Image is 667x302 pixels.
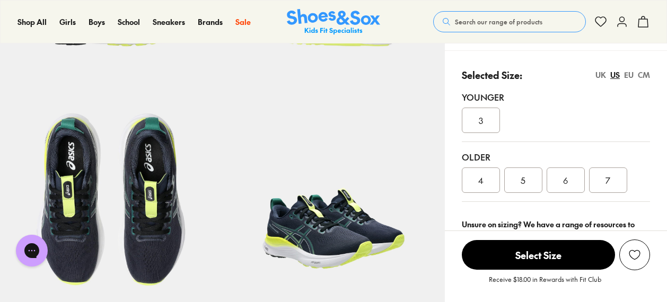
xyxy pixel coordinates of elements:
span: 5 [521,174,525,186]
div: Older [462,150,650,163]
p: Receive $18.00 in Rewards with Fit Club [489,274,601,294]
p: Selected Size: [462,68,522,82]
a: School [118,16,140,28]
a: Shop All [17,16,47,28]
img: SNS_Logo_Responsive.svg [287,9,380,35]
iframe: Gorgias live chat messenger [11,231,53,270]
a: Girls [59,16,76,28]
span: School [118,16,140,27]
div: UK [595,69,606,81]
button: Search our range of products [433,11,586,32]
span: Sale [235,16,251,27]
a: Sale [235,16,251,28]
span: Brands [198,16,223,27]
span: Shop All [17,16,47,27]
a: Sneakers [153,16,185,28]
a: Shoes & Sox [287,9,380,35]
span: 6 [563,174,568,186]
div: US [610,69,620,81]
img: 7-551475_1 [222,75,444,297]
a: Brands [198,16,223,28]
span: 4 [478,174,484,186]
span: 3 [479,114,483,127]
span: Boys [89,16,105,27]
div: EU [624,69,634,81]
button: Select Size [462,239,615,270]
div: Younger [462,91,650,103]
button: Add to Wishlist [619,239,650,270]
span: Search our range of products [455,17,542,26]
span: Sneakers [153,16,185,27]
span: Girls [59,16,76,27]
a: Boys [89,16,105,28]
div: Unsure on sizing? We have a range of resources to help [462,219,650,241]
span: 7 [605,174,610,186]
div: CM [638,69,650,81]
